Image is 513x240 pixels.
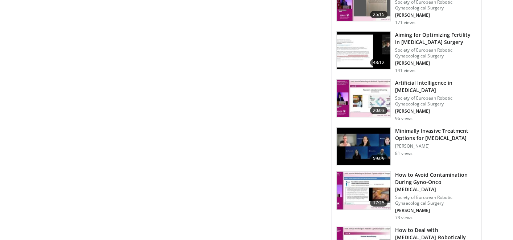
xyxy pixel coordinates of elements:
[395,108,477,114] p: [PERSON_NAME]
[336,127,477,166] a: 59:09 Minimally Invasive Treatment Options for [MEDICAL_DATA] [PERSON_NAME] 81 views
[395,60,477,66] p: [PERSON_NAME]
[336,79,477,121] a: 20:03 Artificial Intelligence in [MEDICAL_DATA] Society of European Robotic Gynaecological Surger...
[395,12,477,18] p: [PERSON_NAME]
[395,208,477,213] p: [PERSON_NAME]
[370,11,387,18] span: 25:15
[395,116,413,121] p: 96 views
[395,195,477,206] p: Society of European Robotic Gynaecological Surgery
[370,59,387,66] span: 48:12
[395,47,477,59] p: Society of European Robotic Gynaecological Surgery
[395,79,477,94] h3: Artificial Intelligence in [MEDICAL_DATA]
[337,80,390,117] img: 12f9dede-8dfe-4a38-98be-4c6f58fd02ff.150x105_q85_crop-smart_upscale.jpg
[370,107,387,114] span: 20:03
[370,199,387,207] span: 17:25
[395,127,477,142] h3: Minimally Invasive Treatment Options for [MEDICAL_DATA]
[395,151,413,156] p: 81 views
[395,143,477,149] p: [PERSON_NAME]
[337,32,390,69] img: db0bdc9b-1632-4151-8283-5e94281dca3c.150x105_q85_crop-smart_upscale.jpg
[395,20,415,25] p: 171 views
[395,95,477,107] p: Society of European Robotic Gynaecological Surgery
[395,68,415,73] p: 141 views
[336,31,477,73] a: 48:12 Aiming for Optimizing Fertility in [MEDICAL_DATA] Surgery Society of European Robotic Gynae...
[336,171,477,221] a: 17:25 How to Avoid Contamination During Gyno-Onco [MEDICAL_DATA] Society of European Robotic Gyna...
[370,155,387,162] span: 59:09
[395,171,477,193] h3: How to Avoid Contamination During Gyno-Onco [MEDICAL_DATA]
[337,172,390,209] img: 35c0454f-e43a-4cdd-8d06-91116cb4e2eb.150x105_q85_crop-smart_upscale.jpg
[395,215,413,221] p: 73 views
[395,31,477,46] h3: Aiming for Optimizing Fertility in [MEDICAL_DATA] Surgery
[337,128,390,165] img: 06841f94-05e8-40a2-90aa-4b9c8a9b8c00.150x105_q85_crop-smart_upscale.jpg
